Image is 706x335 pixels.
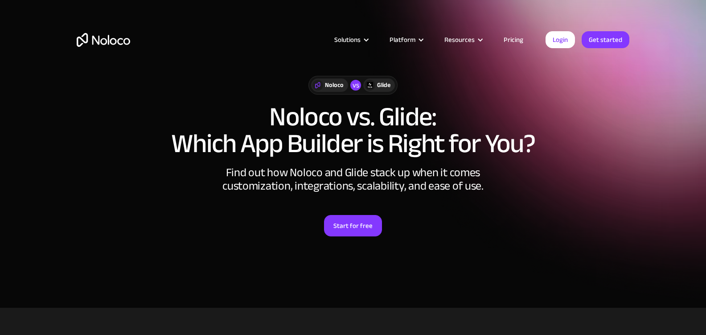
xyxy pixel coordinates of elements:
a: Pricing [493,34,534,45]
div: Platform [390,34,415,45]
a: Start for free [324,215,382,236]
a: home [77,33,130,47]
div: Find out how Noloco and Glide stack up when it comes customization, integrations, scalability, an... [219,166,487,193]
div: vs [350,80,361,91]
div: Solutions [334,34,361,45]
div: Noloco [325,80,344,90]
div: Resources [444,34,475,45]
div: Glide [377,80,390,90]
div: Resources [433,34,493,45]
div: Platform [378,34,433,45]
div: Solutions [323,34,378,45]
h1: Noloco vs. Glide: Which App Builder is Right for You? [77,103,629,157]
a: Login [546,31,575,48]
a: Get started [582,31,629,48]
